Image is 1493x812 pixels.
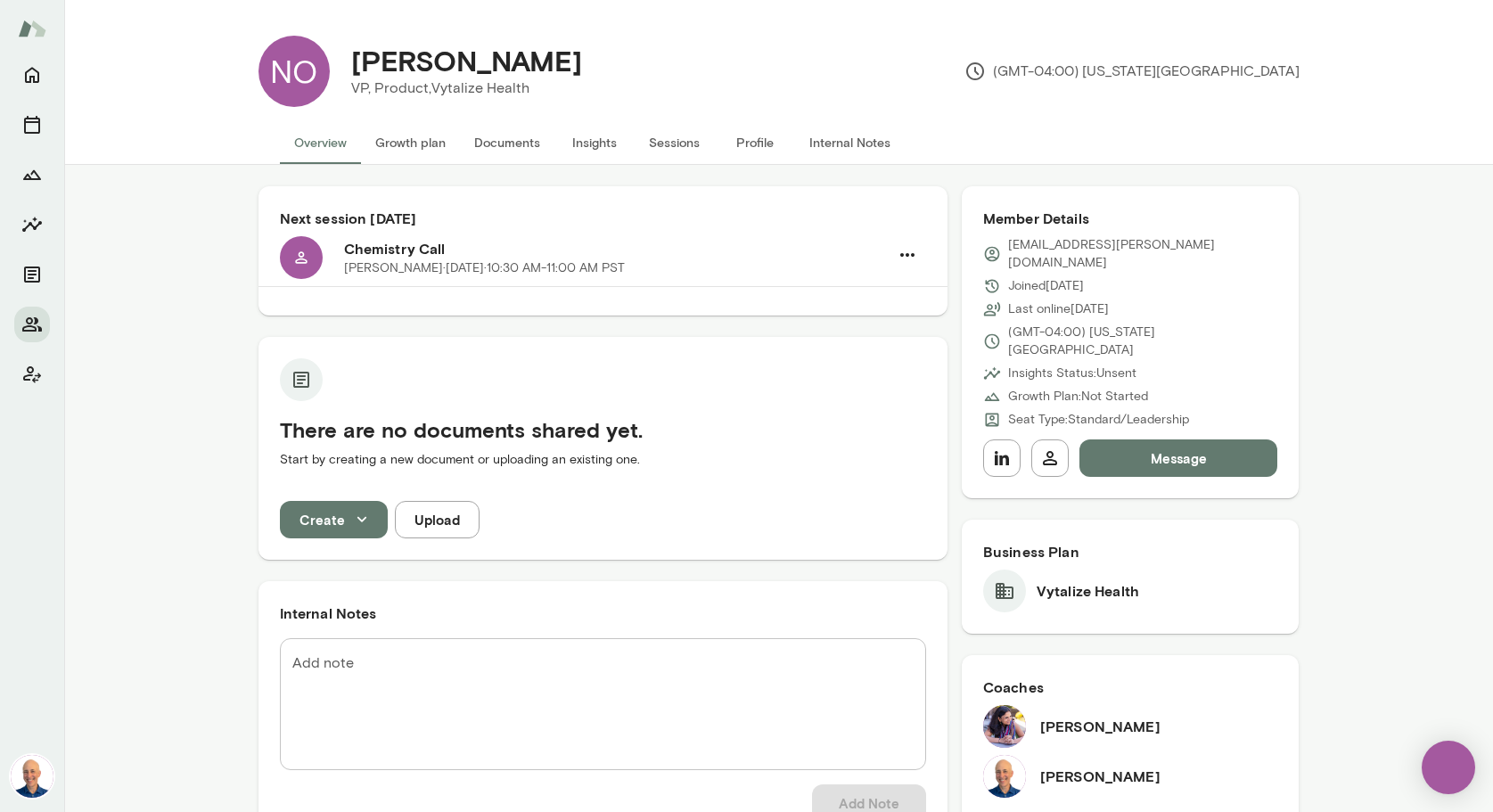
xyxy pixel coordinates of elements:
button: Message [1079,439,1278,477]
p: VP, Product, Vytalize Health [351,78,582,99]
p: Insights Status: Unsent [1008,365,1136,382]
button: Sessions [635,121,715,164]
p: (GMT-04:00) [US_STATE][GEOGRAPHIC_DATA] [1008,324,1278,359]
img: Mark Lazen [11,755,53,798]
img: Aradhana Goel [983,705,1026,748]
h5: There are no documents shared yet. [280,415,926,444]
div: NO [258,36,330,107]
img: Mark Lazen [983,755,1026,798]
h6: Member Details [983,208,1278,229]
button: Insights [14,207,50,242]
h6: Internal Notes [280,603,926,624]
button: Profile [715,121,795,164]
button: Create [280,501,388,538]
h6: Next session [DATE] [280,208,926,229]
button: Client app [14,357,50,392]
button: Documents [460,121,554,164]
button: Documents [14,257,50,292]
h4: [PERSON_NAME] [351,44,582,78]
button: Internal Notes [795,121,905,164]
p: Joined [DATE] [1008,277,1084,295]
button: Growth Plan [14,157,50,193]
p: Growth Plan: Not Started [1008,388,1148,406]
p: Start by creating a new document or uploading an existing one. [280,451,926,469]
p: Seat Type: Standard/Leadership [1008,411,1189,429]
p: Last online [DATE] [1008,300,1109,318]
h6: [PERSON_NAME] [1040,716,1161,737]
p: [PERSON_NAME] · [DATE] · 10:30 AM-11:00 AM PST [344,259,625,277]
h6: [PERSON_NAME] [1040,766,1161,787]
h6: Coaches [983,677,1278,698]
button: Sessions [14,107,50,143]
p: [EMAIL_ADDRESS][PERSON_NAME][DOMAIN_NAME] [1008,236,1278,272]
button: Overview [280,121,361,164]
img: Mento [18,12,46,45]
button: Members [14,307,50,342]
h6: Chemistry Call [344,238,889,259]
button: Growth plan [361,121,460,164]
button: Insights [554,121,635,164]
button: Upload [395,501,480,538]
h6: Vytalize Health [1037,580,1139,602]
button: Home [14,57,50,93]
h6: Business Plan [983,541,1278,562]
p: (GMT-04:00) [US_STATE][GEOGRAPHIC_DATA] [964,61,1300,82]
